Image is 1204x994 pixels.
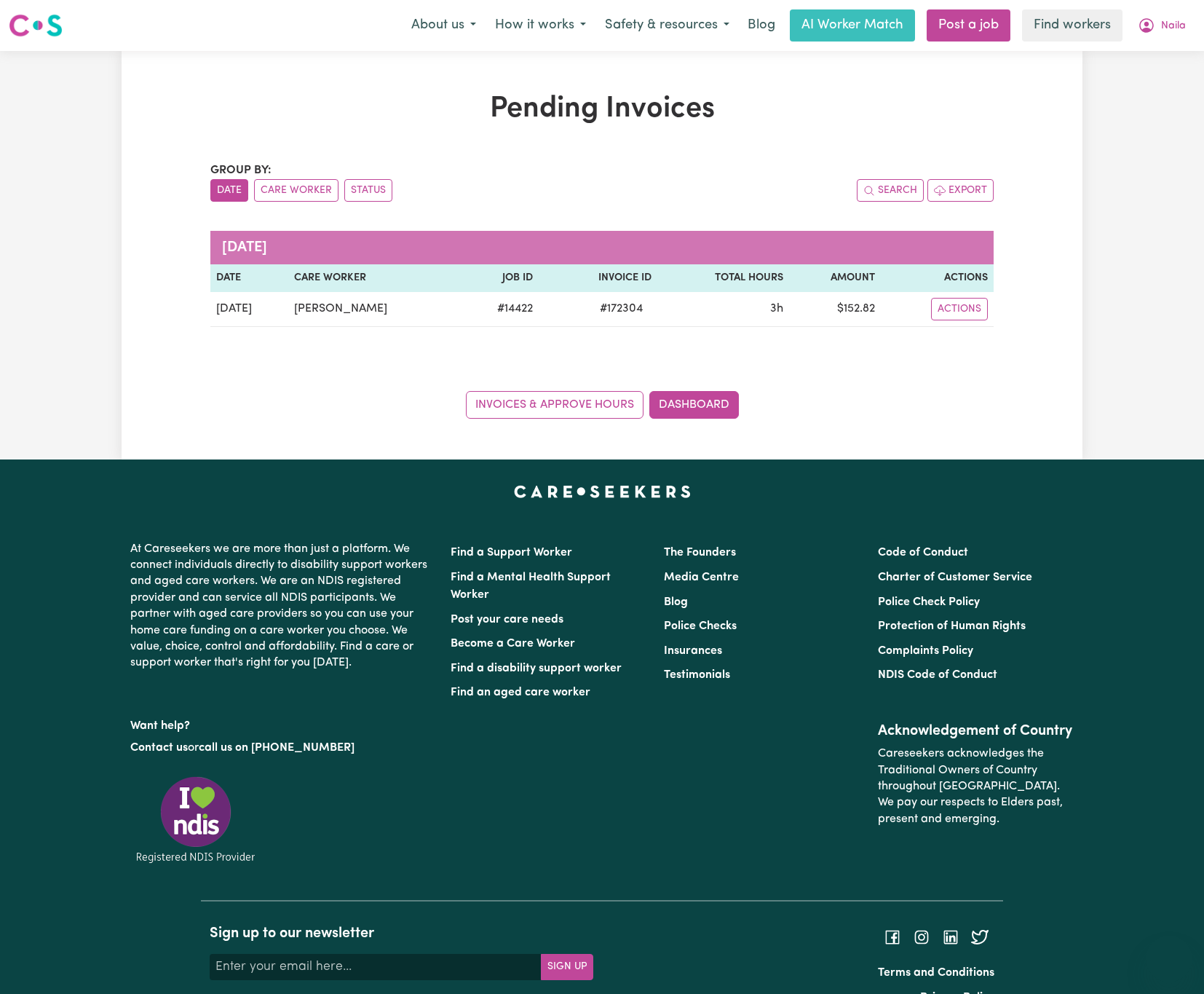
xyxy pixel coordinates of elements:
[739,9,784,42] a: Blog
[878,722,1074,740] h2: Acknowledgement of Country
[971,931,989,942] a: Follow Careseekers on Twitter
[884,931,901,942] a: Follow Careseekers on Facebook
[514,486,691,497] a: Careseekers home page
[1146,936,1192,982] iframe: Button to launch messaging window
[770,303,783,315] span: 3 hours
[451,547,572,559] a: Find a Support Worker
[664,669,730,681] a: Testimonials
[451,572,611,601] a: Find a Mental Health Support Worker
[210,264,288,292] th: Date
[591,300,651,317] span: # 172304
[942,931,959,942] a: Follow Careseekers on LinkedIn
[878,967,994,979] a: Terms and Conditions
[878,572,1032,583] a: Charter of Customer Service
[210,179,248,202] button: sort invoices by date
[789,264,882,292] th: Amount
[931,298,988,320] button: Actions
[130,734,433,762] p: or
[857,179,924,202] button: Search
[878,645,973,657] a: Complaints Policy
[664,572,739,583] a: Media Centre
[9,12,63,39] img: Careseekers logo
[664,547,736,559] a: The Founders
[466,391,643,419] a: Invoices & Approve Hours
[486,10,595,41] button: How it works
[878,596,980,608] a: Police Check Policy
[288,292,461,327] td: [PERSON_NAME]
[913,931,930,942] a: Follow Careseekers on Instagram
[288,264,461,292] th: Care Worker
[1161,18,1186,34] span: Naila
[461,264,539,292] th: Job ID
[130,742,188,754] a: Contact us
[461,292,539,327] td: # 14422
[927,179,994,202] button: Export
[927,9,1010,42] a: Post a job
[664,645,722,657] a: Insurances
[451,638,575,650] a: Become a Care Worker
[881,264,994,292] th: Actions
[199,742,355,754] a: call us on [PHONE_NUMBER]
[878,669,997,681] a: NDIS Code of Conduct
[210,925,593,942] h2: Sign up to our newsletter
[539,264,657,292] th: Invoice ID
[451,687,590,698] a: Find an aged care worker
[541,954,593,980] button: Subscribe
[595,10,739,41] button: Safety & resources
[9,9,63,42] a: Careseekers logo
[649,391,739,419] a: Dashboard
[789,292,882,327] td: $ 152.82
[130,774,261,865] img: Registered NDIS provider
[210,231,994,264] caption: [DATE]
[1128,10,1195,41] button: My Account
[344,179,392,202] button: sort invoices by paid status
[210,92,994,127] h1: Pending Invoices
[210,165,272,176] span: Group by:
[130,712,433,734] p: Want help?
[878,547,968,559] a: Code of Conduct
[878,620,1026,632] a: Protection of Human Rights
[878,740,1074,833] p: Careseekers acknowledges the Traditional Owners of Country throughout [GEOGRAPHIC_DATA]. We pay o...
[1022,9,1122,42] a: Find workers
[210,292,288,327] td: [DATE]
[664,620,737,632] a: Police Checks
[210,954,542,980] input: Enter your email here...
[790,9,915,42] a: AI Worker Match
[451,614,563,626] a: Post your care needs
[451,663,622,674] a: Find a disability support worker
[254,179,338,202] button: sort invoices by care worker
[130,535,433,677] p: At Careseekers we are more than just a platform. We connect individuals directly to disability su...
[402,10,486,41] button: About us
[657,264,789,292] th: Total Hours
[664,596,688,608] a: Blog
